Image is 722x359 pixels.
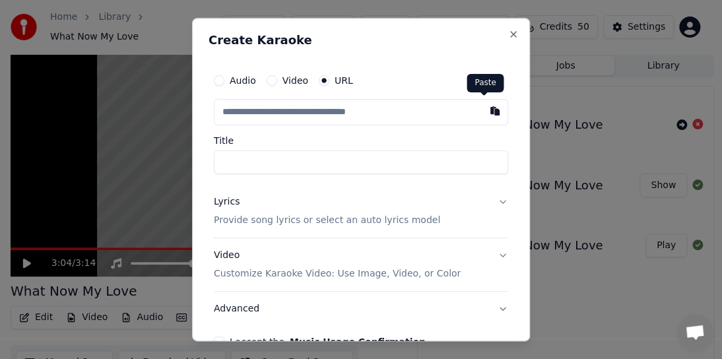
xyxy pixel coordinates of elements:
[290,337,426,346] button: I accept the
[214,292,508,326] button: Advanced
[214,195,240,209] div: Lyrics
[282,76,308,85] label: Video
[335,76,353,85] label: URL
[230,337,426,346] label: I accept the
[214,249,461,280] div: Video
[214,185,508,238] button: LyricsProvide song lyrics or select an auto lyrics model
[209,34,513,46] h2: Create Karaoke
[214,136,508,145] label: Title
[214,238,508,291] button: VideoCustomize Karaoke Video: Use Image, Video, or Color
[214,267,461,280] p: Customize Karaoke Video: Use Image, Video, or Color
[467,74,504,92] div: Paste
[230,76,256,85] label: Audio
[214,214,440,227] p: Provide song lyrics or select an auto lyrics model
